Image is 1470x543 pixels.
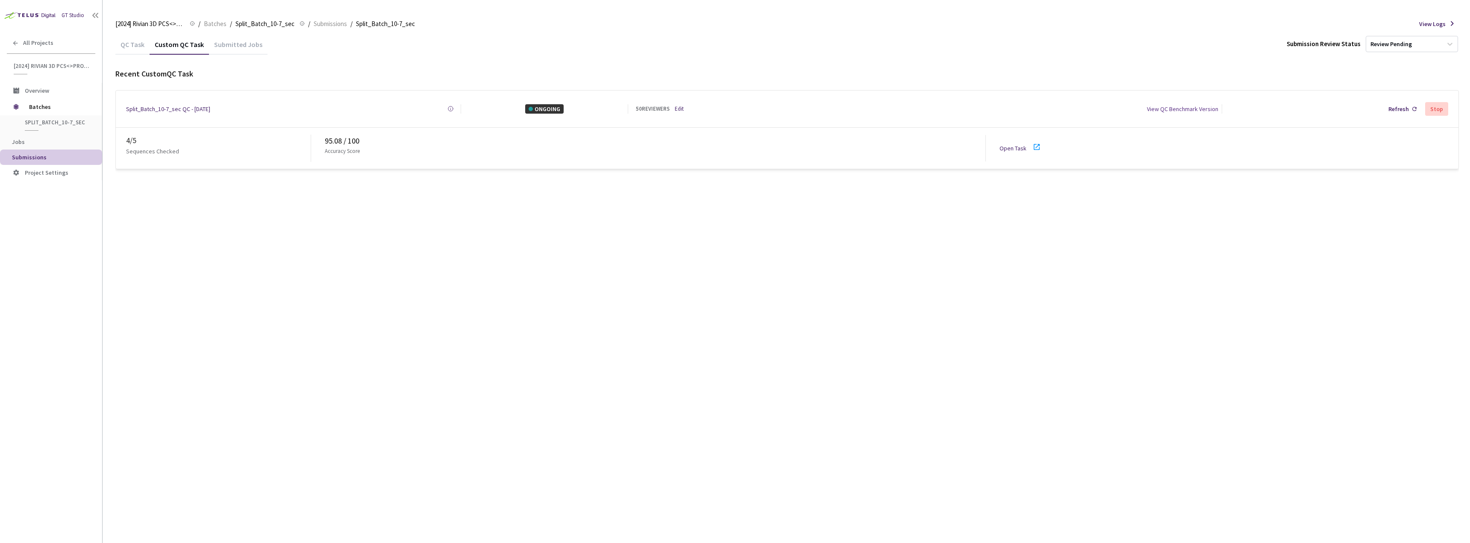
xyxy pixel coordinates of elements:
span: Project Settings [25,169,68,176]
li: / [350,19,353,29]
p: Sequences Checked [126,147,179,156]
a: Open Task [1000,144,1026,152]
span: Submissions [12,153,47,161]
span: View Logs [1419,19,1446,29]
div: ONGOING [525,104,564,114]
div: Review Pending [1370,40,1412,48]
div: Custom QC Task [150,40,209,55]
span: All Projects [23,39,53,47]
div: Refresh [1388,104,1409,114]
div: Stop [1430,106,1443,112]
span: Overview [25,87,49,94]
p: Accuracy Score [325,147,360,156]
div: Recent Custom QC Task [115,68,1459,80]
div: View QC Benchmark Version [1147,104,1218,114]
div: Submission Review Status [1287,39,1361,49]
div: 95.08 / 100 [325,135,985,147]
div: GT Studio [62,11,84,20]
span: [2024] Rivian 3D PCS<>Production [115,19,185,29]
li: / [230,19,232,29]
li: / [308,19,310,29]
span: Jobs [12,138,25,146]
a: Batches [202,19,228,28]
div: QC Task [115,40,150,55]
span: Batches [204,19,226,29]
a: Split_Batch_10-7_sec QC - [DATE] [126,104,210,114]
div: Submitted Jobs [209,40,268,55]
a: Edit [675,105,684,113]
a: Submissions [312,19,349,28]
span: Split_Batch_10-7_sec [25,119,88,126]
span: Split_Batch_10-7_sec [356,19,415,29]
span: [2024] Rivian 3D PCS<>Production [14,62,90,70]
li: / [198,19,200,29]
span: Split_Batch_10-7_sec [235,19,294,29]
span: Batches [29,98,88,115]
div: 50 REVIEWERS [636,105,670,113]
span: Submissions [314,19,347,29]
div: 4 / 5 [126,135,311,147]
